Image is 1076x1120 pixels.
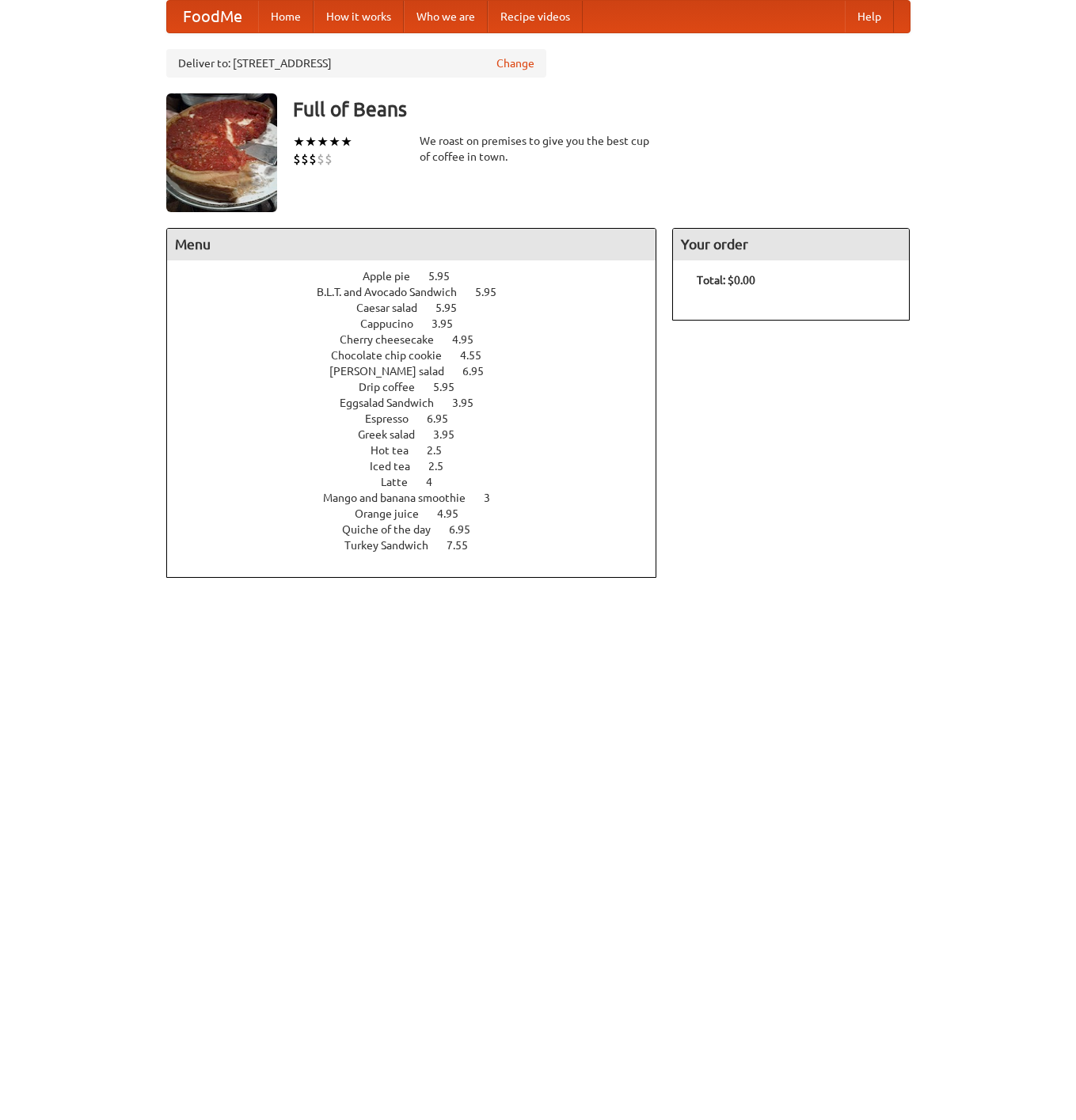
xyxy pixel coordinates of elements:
a: Espresso 6.95 [365,412,477,425]
a: Quiche of the day 6.95 [342,523,500,536]
div: We roast on premises to give you the best cup of coffee in town. [420,133,657,165]
li: ★ [317,133,329,150]
span: 2.5 [428,460,459,473]
span: 6.95 [462,365,500,378]
span: 3.95 [433,428,470,441]
span: 5.95 [428,270,466,283]
a: Iced tea 2.5 [370,460,473,473]
a: Turkey Sandwich 7.55 [344,539,497,552]
span: Orange juice [355,507,435,520]
li: ★ [329,133,340,150]
a: Mango and banana smoothie 3 [323,492,519,504]
li: ★ [305,133,317,150]
a: Cherry cheesecake 4.95 [340,333,503,346]
span: 6.95 [427,412,464,425]
li: $ [309,150,317,168]
h4: Menu [167,229,656,260]
span: [PERSON_NAME] salad [329,365,460,378]
a: FoodMe [167,1,258,32]
a: Who we are [404,1,488,32]
li: $ [293,150,301,168]
b: Total: $0.00 [697,274,755,287]
span: Apple pie [363,270,426,283]
li: $ [317,150,325,168]
div: Deliver to: [STREET_ADDRESS] [166,49,546,78]
span: Eggsalad Sandwich [340,397,450,409]
li: ★ [340,133,352,150]
a: How it works [314,1,404,32]
a: Latte 4 [381,476,462,488]
span: 2.5 [427,444,458,457]
span: Latte [381,476,424,488]
span: Iced tea [370,460,426,473]
a: [PERSON_NAME] salad 6.95 [329,365,513,378]
a: Caesar salad 5.95 [356,302,486,314]
span: Hot tea [371,444,424,457]
a: Drip coffee 5.95 [359,381,484,393]
a: Cappucino 3.95 [360,317,482,330]
li: $ [325,150,333,168]
span: Drip coffee [359,381,431,393]
h3: Full of Beans [293,93,911,125]
span: Greek salad [358,428,431,441]
span: 6.95 [449,523,486,536]
span: Espresso [365,412,424,425]
span: Quiche of the day [342,523,447,536]
a: Home [258,1,314,32]
span: 4.95 [452,333,489,346]
a: B.L.T. and Avocado Sandwich 5.95 [317,286,526,298]
span: Caesar salad [356,302,433,314]
a: Orange juice 4.95 [355,507,488,520]
span: 4.55 [460,349,497,362]
span: Turkey Sandwich [344,539,444,552]
a: Chocolate chip cookie 4.55 [331,349,511,362]
span: 3.95 [452,397,489,409]
li: ★ [293,133,305,150]
span: 3 [484,492,506,504]
a: Change [496,55,534,71]
span: 3.95 [432,317,469,330]
a: Help [845,1,894,32]
li: $ [301,150,309,168]
span: 5.95 [433,381,470,393]
span: Cherry cheesecake [340,333,450,346]
span: 4 [426,476,448,488]
h4: Your order [673,229,909,260]
span: 7.55 [447,539,484,552]
span: Cappucino [360,317,429,330]
a: Apple pie 5.95 [363,270,479,283]
a: Hot tea 2.5 [371,444,471,457]
span: Chocolate chip cookie [331,349,458,362]
img: angular.jpg [166,93,277,212]
span: 5.95 [435,302,473,314]
a: Eggsalad Sandwich 3.95 [340,397,503,409]
span: Mango and banana smoothie [323,492,481,504]
a: Recipe videos [488,1,583,32]
a: Greek salad 3.95 [358,428,484,441]
span: 5.95 [475,286,512,298]
span: 4.95 [437,507,474,520]
span: B.L.T. and Avocado Sandwich [317,286,473,298]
